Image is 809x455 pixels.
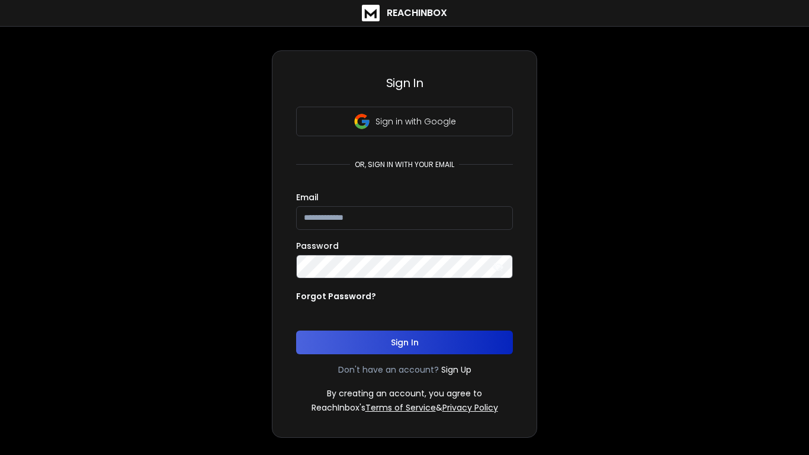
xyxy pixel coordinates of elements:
button: Sign In [296,331,513,354]
p: ReachInbox's & [312,402,498,414]
a: Terms of Service [365,402,436,414]
p: Don't have an account? [338,364,439,376]
label: Password [296,242,339,250]
button: Sign in with Google [296,107,513,136]
img: logo [362,5,380,21]
a: Sign Up [441,364,471,376]
p: Forgot Password? [296,290,376,302]
a: Privacy Policy [442,402,498,414]
p: By creating an account, you agree to [327,387,482,399]
h3: Sign In [296,75,513,91]
p: or, sign in with your email [350,160,459,169]
p: Sign in with Google [375,116,456,127]
label: Email [296,193,319,201]
h1: ReachInbox [387,6,447,20]
a: ReachInbox [362,5,447,21]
